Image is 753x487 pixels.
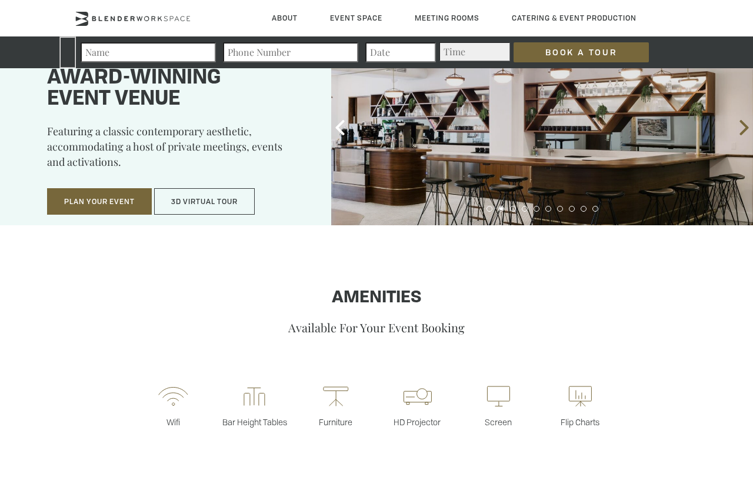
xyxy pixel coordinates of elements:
[214,416,295,428] p: Bar Height Tables
[223,42,358,62] input: Phone Number
[132,416,214,428] p: Wifi
[539,416,620,428] p: Flip Charts
[81,42,216,62] input: Your name
[514,42,649,62] input: Book a Tour
[47,188,152,215] button: Plan Your Event
[47,68,302,110] h1: Award-winning event venue
[38,289,715,308] h1: Amenities
[376,416,458,428] p: HD Projector
[47,124,302,178] p: Featuring a classic contemporary aesthetic, accommodating a host of private meetings, events and ...
[154,188,255,215] button: 3D Virtual Tour
[365,42,436,62] input: Event date - Format mm/dd/yyyy
[38,319,715,335] p: Available For Your Event Booking
[458,416,539,428] p: Screen
[541,336,753,487] iframe: Chat Widget
[295,416,376,428] p: Furniture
